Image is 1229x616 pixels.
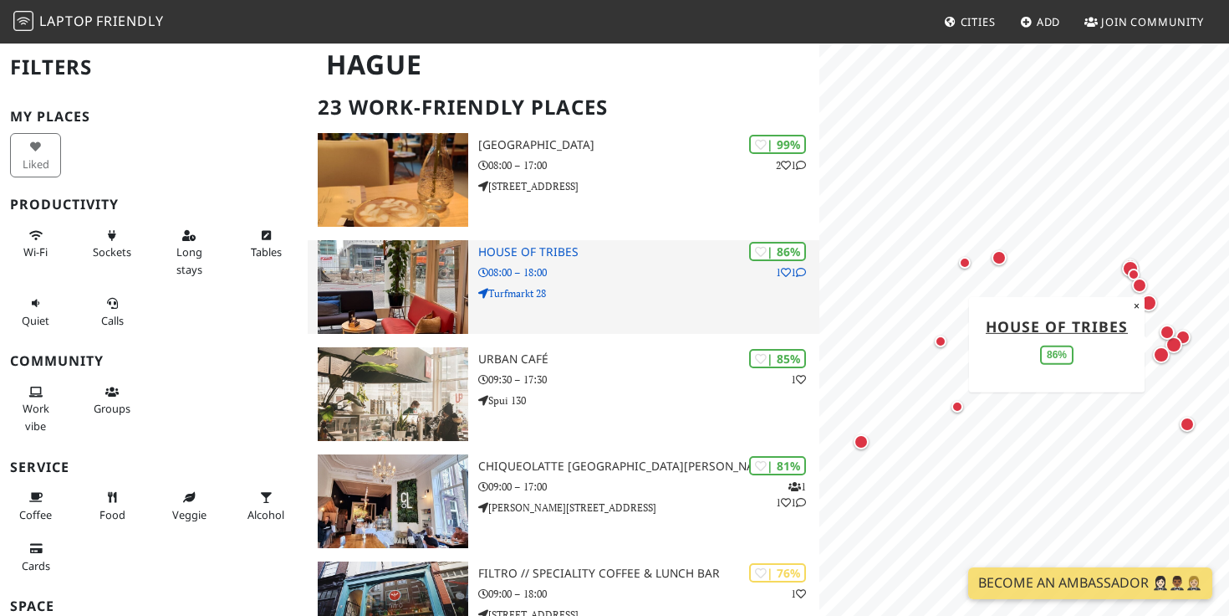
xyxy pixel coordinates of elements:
[1150,343,1173,367] div: Map marker
[10,42,298,93] h2: Filters
[1124,264,1144,285] div: Map marker
[478,500,819,516] p: [PERSON_NAME][STREET_ADDRESS]
[749,563,806,583] div: | 76%
[1119,255,1141,277] div: Map marker
[776,479,806,511] p: 1 1 1
[22,558,50,573] span: Credit cards
[478,264,819,280] p: 08:00 – 18:00
[87,222,138,266] button: Sockets
[776,264,806,280] p: 1 1
[1037,14,1061,29] span: Add
[1129,296,1145,315] button: Close popup
[13,11,33,31] img: LaptopFriendly
[241,222,292,266] button: Tables
[1176,413,1198,435] div: Map marker
[10,197,298,213] h3: Productivity
[94,401,130,416] span: Group tables
[172,507,207,522] span: Veggie
[749,349,806,368] div: | 85%
[1101,14,1204,29] span: Join Community
[93,244,131,259] span: Power sockets
[23,244,48,259] span: Stable Wi-Fi
[318,454,468,548] img: Chiqueolatte Den Haag
[10,484,61,528] button: Coffee
[87,484,138,528] button: Food
[10,109,298,125] h3: My Places
[947,397,967,417] div: Map marker
[10,353,298,369] h3: Community
[313,42,817,88] h1: Hague
[308,454,820,548] a: Chiqueolatte Den Haag | 81% 111 Chiqueolatte [GEOGRAPHIC_DATA][PERSON_NAME] 09:00 – 17:00 [PERSON...
[13,8,164,37] a: LaptopFriendly LaptopFriendly
[101,313,124,328] span: Video/audio calls
[23,401,49,433] span: People working
[10,459,298,475] h3: Service
[96,12,163,30] span: Friendly
[1040,346,1073,365] div: 86%
[478,586,819,602] p: 09:00 – 18:00
[988,247,1010,269] div: Map marker
[10,378,61,439] button: Work vibe
[251,244,282,259] span: Work-friendly tables
[318,347,468,441] img: Urban Café
[1162,333,1186,357] div: Map marker
[19,507,52,522] span: Coffee
[39,12,94,30] span: Laptop
[318,133,468,227] img: Barista Cafe Frederikstraat
[478,178,819,194] p: [STREET_ADDRESS]
[99,507,125,522] span: Food
[308,240,820,334] a: House of Tribes | 86% 11 House of Tribes 08:00 – 18:00 Turfmarkt 28
[87,290,138,334] button: Calls
[176,244,202,276] span: Long stays
[478,459,819,474] h3: Chiqueolatte [GEOGRAPHIC_DATA][PERSON_NAME]
[1156,321,1178,343] div: Map marker
[955,253,975,273] div: Map marker
[478,567,819,581] h3: Filtro // Speciality Coffee & Lunch Bar
[961,14,996,29] span: Cities
[478,372,819,388] p: 09:30 – 17:30
[87,378,138,423] button: Groups
[1129,275,1150,296] div: Map marker
[10,598,298,614] h3: Space
[478,245,819,259] h3: House of Tribes
[749,135,806,154] div: | 99%
[478,285,819,301] p: Turfmarkt 28
[10,222,61,266] button: Wi-Fi
[308,347,820,441] a: Urban Café | 85% 1 Urban Café 09:30 – 17:30 Spui 130
[1078,7,1211,37] a: Join Community
[164,484,215,528] button: Veggie
[1013,7,1068,37] a: Add
[478,393,819,408] p: Spui 130
[10,290,61,334] button: Quiet
[776,157,806,173] p: 2 1
[1137,291,1160,315] div: Map marker
[791,372,806,388] p: 1
[164,222,215,283] button: Long stays
[247,507,284,522] span: Alcohol
[478,138,819,152] h3: [GEOGRAPHIC_DATA]
[478,479,819,495] p: 09:00 – 17:00
[850,431,872,453] div: Map marker
[241,484,292,528] button: Alcohol
[308,133,820,227] a: Barista Cafe Frederikstraat | 99% 21 [GEOGRAPHIC_DATA] 08:00 – 17:00 [STREET_ADDRESS]
[318,240,468,334] img: House of Tribes
[749,242,806,261] div: | 86%
[478,352,819,367] h3: Urban Café
[986,316,1128,336] a: House of Tribes
[931,331,951,352] div: Map marker
[10,535,61,579] button: Cards
[478,157,819,173] p: 08:00 – 17:00
[937,7,1002,37] a: Cities
[1172,326,1194,348] div: Map marker
[791,586,806,602] p: 1
[1119,257,1142,280] div: Map marker
[749,456,806,475] div: | 81%
[22,313,49,328] span: Quiet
